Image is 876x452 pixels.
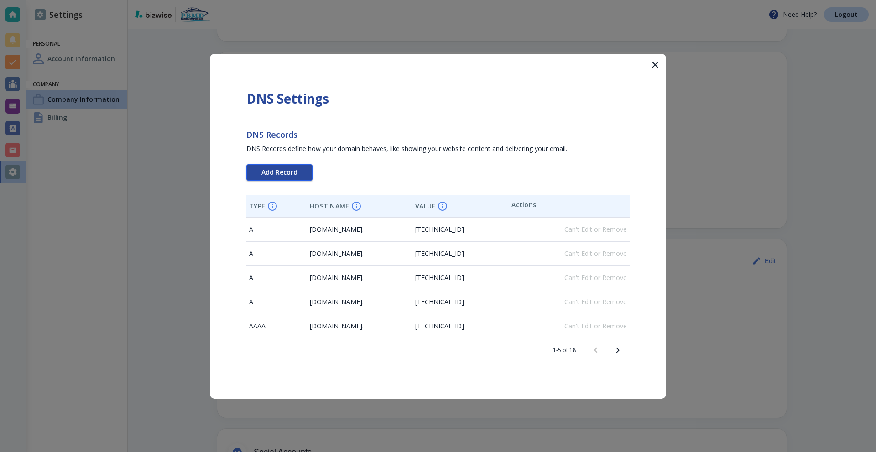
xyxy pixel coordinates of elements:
[415,297,464,306] span: [TECHNICAL_ID]
[511,201,536,209] h4: Actions
[564,249,627,258] span: Can't Edit or Remove
[415,322,464,330] span: [TECHNICAL_ID]
[564,225,627,234] span: Can't Edit or Remove
[310,249,364,258] span: [DOMAIN_NAME].
[310,297,364,306] span: [DOMAIN_NAME].
[310,202,349,210] h4: HOST NAME
[415,202,435,210] h4: VALUE
[564,273,627,282] span: Can't Edit or Remove
[553,347,576,354] p: 1-5 of 18
[249,249,253,258] span: A
[415,249,464,258] span: [TECHNICAL_ID]
[246,144,567,153] span: DNS Records define how your domain behaves, like showing your website content and delivering your...
[249,202,265,210] h4: TYPE
[246,129,630,140] h2: DNS Records
[415,225,464,234] span: [TECHNICAL_ID]
[249,273,253,282] span: A
[249,322,266,330] span: AAAA
[246,90,329,107] strong: DNS Settings
[249,225,253,234] span: A
[607,339,629,361] button: Next page
[261,169,297,176] span: Add Record
[249,297,253,306] span: A
[564,297,627,306] span: Can't Edit or Remove
[310,225,364,234] span: [DOMAIN_NAME].
[310,273,364,282] span: [DOMAIN_NAME].
[246,164,313,181] button: Add Record
[564,322,627,330] span: Can't Edit or Remove
[415,273,464,282] span: [TECHNICAL_ID]
[310,322,364,330] span: [DOMAIN_NAME].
